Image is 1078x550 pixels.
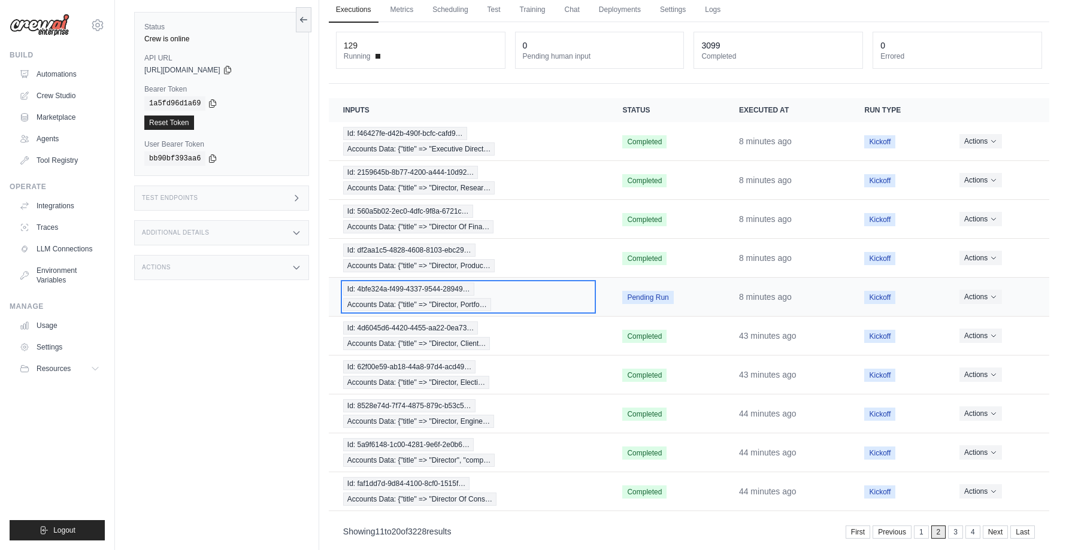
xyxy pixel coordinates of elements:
[343,525,452,537] p: Showing to of results
[343,244,476,257] span: Id: df2aa1c5-4828-4608-8103-ebc29…
[959,329,1002,343] button: Actions for execution
[343,298,491,311] span: Accounts Data: {"title" => "Director, Portfo…
[343,477,594,506] a: View execution details for Id
[864,291,895,304] span: Kickoff
[343,454,495,467] span: Accounts Data: {"title" => "Director", "comp…
[144,34,299,44] div: Crew is online
[523,51,677,61] dt: Pending human input
[343,127,467,140] span: Id: f46427fe-d42b-490f-bcfc-cafd9…
[959,445,1002,460] button: Actions for execution
[144,65,220,75] span: [URL][DOMAIN_NAME]
[37,364,71,373] span: Resources
[14,196,105,215] a: Integrations
[10,14,69,37] img: Logo
[343,493,496,506] span: Accounts Data: {"title" => "Director Of Cons…
[959,134,1002,148] button: Actions for execution
[959,173,1002,187] button: Actions for execution
[343,142,495,156] span: Accounts Data: {"title" => "Executive Direct…
[144,151,205,166] code: bb90bf393aa6
[622,446,667,460] span: Completed
[329,98,1049,546] section: Crew executions table
[343,205,473,218] span: Id: 560a5b02-2ec0-4dfc-9f8a-6721c…
[622,174,667,187] span: Completed
[1018,493,1078,550] iframe: Chat Widget
[10,520,105,540] button: Logout
[144,22,299,32] label: Status
[864,213,895,226] span: Kickoff
[608,98,725,122] th: Status
[144,116,194,130] a: Reset Token
[10,302,105,311] div: Manage
[343,259,495,272] span: Accounts Data: {"title" => "Director, Produc…
[14,86,105,105] a: Crew Studio
[948,525,963,539] a: 3
[343,166,479,179] span: Id: 2159645b-8b77-4200-a444-10d92…
[14,218,105,237] a: Traces
[343,360,594,389] a: View execution details for Id
[144,84,299,94] label: Bearer Token
[622,252,667,265] span: Completed
[343,205,594,233] a: View execution details for Id
[622,485,667,499] span: Completed
[343,181,495,195] span: Accounts Data: {"title" => "Director, Resear…
[864,485,895,499] span: Kickoff
[959,212,1002,226] button: Actions for execution
[959,484,1002,499] button: Actions for execution
[622,369,667,382] span: Completed
[144,139,299,149] label: User Bearer Token
[864,252,895,265] span: Kickoff
[408,527,426,536] span: 3228
[14,239,105,259] a: LLM Connections
[701,51,855,61] dt: Completed
[392,527,401,536] span: 20
[983,525,1009,539] a: Next
[53,525,75,535] span: Logout
[343,321,594,350] a: View execution details for Id
[343,438,594,467] a: View execution details for Id
[725,98,850,122] th: Executed at
[329,98,608,122] th: Inputs
[14,108,105,127] a: Marketplace
[14,151,105,170] a: Tool Registry
[329,516,1049,546] nav: Pagination
[959,251,1002,265] button: Actions for execution
[344,39,358,51] div: 129
[343,220,494,233] span: Accounts Data: {"title" => "Director Of Fina…
[864,369,895,382] span: Kickoff
[739,331,797,341] time: September 2, 2025 at 23:16 IST
[523,39,528,51] div: 0
[739,370,797,379] time: September 2, 2025 at 23:16 IST
[376,527,385,536] span: 11
[622,408,667,421] span: Completed
[864,408,895,421] span: Kickoff
[965,525,980,539] a: 4
[142,229,209,236] h3: Additional Details
[873,525,912,539] a: Previous
[343,337,490,350] span: Accounts Data: {"title" => "Director, Client…
[10,182,105,192] div: Operate
[142,264,171,271] h3: Actions
[10,50,105,60] div: Build
[14,261,105,290] a: Environment Variables
[739,136,792,146] time: September 2, 2025 at 23:52 IST
[343,282,594,311] a: View execution details for Id
[739,214,792,224] time: September 2, 2025 at 23:52 IST
[880,51,1034,61] dt: Errored
[864,446,895,460] span: Kickoff
[959,290,1002,304] button: Actions for execution
[343,477,470,490] span: Id: faf1dd7d-9d84-4100-8cf0-1515f…
[622,330,667,343] span: Completed
[343,360,476,373] span: Id: 62f00e59-ab18-44a8-97d4-acd49…
[959,406,1002,421] button: Actions for execution
[850,98,944,122] th: Run Type
[622,291,673,304] span: Pending Run
[343,244,594,272] a: View execution details for Id
[14,129,105,148] a: Agents
[343,376,489,389] span: Accounts Data: {"title" => "Director, Electi…
[343,438,474,451] span: Id: 5a9f6148-1c00-4281-9e6f-2e0b6…
[144,53,299,63] label: API URL
[701,39,720,51] div: 3099
[739,409,797,418] time: September 2, 2025 at 23:16 IST
[931,525,946,539] span: 2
